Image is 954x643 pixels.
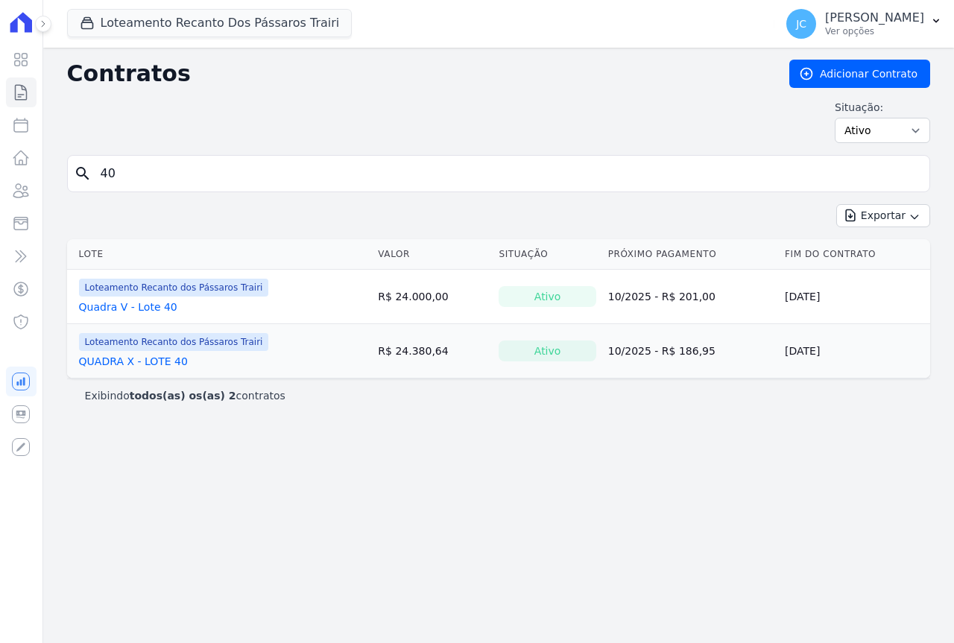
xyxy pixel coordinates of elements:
a: 10/2025 - R$ 186,95 [608,345,715,357]
a: Quadra V - Lote 40 [79,300,177,314]
i: search [74,165,92,183]
button: JC [PERSON_NAME] Ver opções [774,3,954,45]
th: Próximo Pagamento [602,239,779,270]
div: Ativo [499,286,596,307]
th: Situação [493,239,601,270]
th: Fim do Contrato [779,239,930,270]
p: Ver opções [825,25,924,37]
a: Adicionar Contrato [789,60,930,88]
input: Buscar por nome do lote [92,159,923,189]
td: [DATE] [779,324,930,378]
td: R$ 24.000,00 [372,270,493,324]
span: Loteamento Recanto dos Pássaros Trairi [79,279,269,297]
div: Ativo [499,340,596,361]
td: [DATE] [779,270,930,324]
p: [PERSON_NAME] [825,10,924,25]
a: 10/2025 - R$ 201,00 [608,291,715,303]
label: Situação: [835,100,930,115]
th: Lote [67,239,373,270]
a: QUADRA X - LOTE 40 [79,354,188,369]
td: R$ 24.380,64 [372,324,493,378]
b: todos(as) os(as) 2 [130,390,236,402]
span: Loteamento Recanto dos Pássaros Trairi [79,333,269,351]
h2: Contratos [67,60,765,87]
button: Loteamento Recanto Dos Pássaros Trairi [67,9,353,37]
button: Exportar [836,204,930,227]
th: Valor [372,239,493,270]
p: Exibindo contratos [85,388,285,403]
span: JC [796,19,806,29]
